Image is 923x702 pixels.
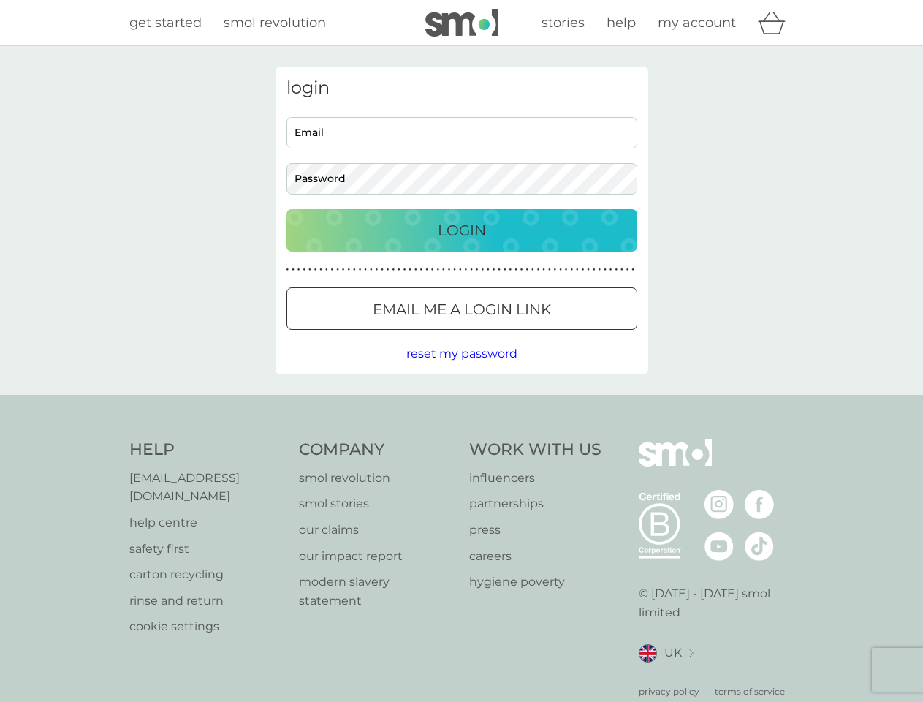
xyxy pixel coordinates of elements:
[299,494,455,513] a: smol stories
[548,266,551,273] p: ●
[689,649,694,657] img: select a new location
[604,266,607,273] p: ●
[465,266,468,273] p: ●
[498,266,501,273] p: ●
[554,266,557,273] p: ●
[325,266,328,273] p: ●
[639,644,657,663] img: UK flag
[403,266,406,273] p: ●
[469,494,601,513] a: partnerships
[224,15,326,31] span: smol revolution
[286,78,637,99] h3: login
[370,266,373,273] p: ●
[559,266,562,273] p: ●
[376,266,379,273] p: ●
[537,266,540,273] p: ●
[582,266,585,273] p: ●
[493,266,495,273] p: ●
[303,266,305,273] p: ●
[299,573,455,610] p: modern slavery statement
[626,266,629,273] p: ●
[436,266,439,273] p: ●
[620,266,623,273] p: ●
[639,684,699,698] a: privacy policy
[299,521,455,540] a: our claims
[297,266,300,273] p: ●
[392,266,395,273] p: ●
[448,266,451,273] p: ●
[658,15,736,31] span: my account
[398,266,400,273] p: ●
[745,532,774,561] img: visit the smol Tiktok page
[406,344,517,363] button: reset my password
[542,12,585,34] a: stories
[631,266,634,273] p: ●
[425,266,428,273] p: ●
[481,266,484,273] p: ●
[129,592,285,611] a: rinse and return
[364,266,367,273] p: ●
[299,547,455,566] a: our impact report
[593,266,596,273] p: ●
[292,266,295,273] p: ●
[469,521,601,540] p: press
[664,643,682,663] span: UK
[542,266,545,273] p: ●
[314,266,317,273] p: ●
[469,439,601,461] h4: Work With Us
[469,573,601,592] a: hygiene poverty
[704,532,734,561] img: visit the smol Youtube page
[509,266,512,273] p: ●
[639,439,712,488] img: smol
[336,266,339,273] p: ●
[469,547,601,566] a: careers
[299,439,455,461] h4: Company
[715,684,785,698] a: terms of service
[129,513,285,532] a: help centre
[525,266,528,273] p: ●
[373,298,551,321] p: Email me a login link
[470,266,473,273] p: ●
[409,266,411,273] p: ●
[639,584,794,622] p: © [DATE] - [DATE] smol limited
[347,266,350,273] p: ●
[381,266,384,273] p: ●
[342,266,345,273] p: ●
[308,266,311,273] p: ●
[414,266,417,273] p: ●
[406,347,517,361] span: reset my password
[129,617,285,636] p: cookie settings
[431,266,434,273] p: ●
[609,266,612,273] p: ●
[425,9,498,37] img: smol
[442,266,445,273] p: ●
[570,266,573,273] p: ●
[129,15,202,31] span: get started
[129,439,285,461] h4: Help
[129,540,285,559] a: safety first
[286,266,289,273] p: ●
[504,266,506,273] p: ●
[542,15,585,31] span: stories
[531,266,534,273] p: ●
[129,12,202,34] a: get started
[587,266,590,273] p: ●
[520,266,523,273] p: ●
[299,469,455,488] a: smol revolution
[607,15,636,31] span: help
[387,266,390,273] p: ●
[487,266,490,273] p: ●
[469,469,601,488] a: influencers
[576,266,579,273] p: ●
